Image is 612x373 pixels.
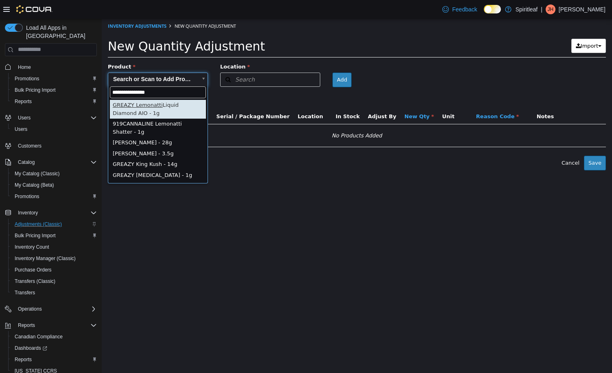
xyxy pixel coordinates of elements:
[23,24,97,40] span: Load All Apps in [GEOGRAPHIC_DATA]
[11,219,65,229] a: Adjustments (Classic)
[11,74,97,84] span: Promotions
[11,85,97,95] span: Bulk Pricing Import
[8,119,104,130] div: [PERSON_NAME] - 28g
[11,180,57,190] a: My Catalog (Beta)
[11,83,61,89] span: GREAZY Lemonatti
[18,143,42,149] span: Customers
[11,231,59,241] a: Bulk Pricing Import
[11,180,97,190] span: My Catalog (Beta)
[11,276,59,286] a: Transfers (Classic)
[11,265,55,275] a: Purchase Orders
[11,85,59,95] a: Bulk Pricing Import
[18,115,31,121] span: Users
[15,320,38,330] button: Reports
[8,230,100,241] button: Bulk Pricing Import
[541,4,542,14] p: |
[15,356,32,363] span: Reports
[11,97,35,106] a: Reports
[8,241,100,253] button: Inventory Count
[15,62,97,72] span: Home
[15,182,54,188] span: My Catalog (Beta)
[8,100,104,119] div: 919CANNALINE Lemonatti Shatter - 1g
[15,244,49,250] span: Inventory Count
[15,208,97,218] span: Inventory
[15,141,97,151] span: Customers
[15,333,63,340] span: Canadian Compliance
[548,4,554,14] span: JH
[2,61,100,73] button: Home
[8,287,100,298] button: Transfers
[15,289,35,296] span: Transfers
[15,62,34,72] a: Home
[11,169,63,179] a: My Catalog (Classic)
[2,140,100,152] button: Customers
[15,278,55,285] span: Transfers (Classic)
[11,254,79,263] a: Inventory Manager (Classic)
[15,304,45,314] button: Operations
[2,112,100,124] button: Users
[11,343,50,353] a: Dashboards
[18,322,35,329] span: Reports
[516,4,538,14] p: Spiritleaf
[11,332,66,342] a: Canadian Compliance
[439,1,480,18] a: Feedback
[8,253,100,264] button: Inventory Manager (Classic)
[15,113,34,123] button: Users
[8,151,104,162] div: GREAZY [MEDICAL_DATA] - 1g
[11,231,97,241] span: Bulk Pricing Import
[15,126,27,132] span: Users
[484,5,501,13] input: Dark Mode
[11,343,97,353] span: Dashboards
[452,5,477,13] span: Feedback
[2,320,100,331] button: Reports
[8,168,100,179] button: My Catalog (Classic)
[11,288,97,298] span: Transfers
[15,98,32,105] span: Reports
[11,355,35,364] a: Reports
[15,193,39,200] span: Promotions
[8,219,100,230] button: Adjustments (Classic)
[11,288,38,298] a: Transfers
[2,303,100,315] button: Operations
[8,276,100,287] button: Transfers (Classic)
[15,267,52,273] span: Purchase Orders
[11,355,97,364] span: Reports
[8,264,100,276] button: Purchase Orders
[15,87,56,93] span: Bulk Pricing Import
[8,179,100,191] button: My Catalog (Beta)
[18,306,42,312] span: Operations
[15,208,41,218] button: Inventory
[8,81,104,100] div: Liquid Diamond AIO - 1g
[11,124,31,134] a: Users
[8,84,100,96] button: Bulk Pricing Import
[11,97,97,106] span: Reports
[2,157,100,168] button: Catalog
[18,210,38,216] span: Inventory
[15,141,45,151] a: Customers
[8,130,104,141] div: [PERSON_NAME] - 3.5g
[15,113,97,123] span: Users
[8,331,100,342] button: Canadian Compliance
[11,169,97,179] span: My Catalog (Classic)
[15,157,38,167] button: Catalog
[15,221,62,227] span: Adjustments (Classic)
[8,354,100,365] button: Reports
[11,254,97,263] span: Inventory Manager (Classic)
[8,73,100,84] button: Promotions
[11,124,97,134] span: Users
[11,242,52,252] a: Inventory Count
[15,170,60,177] span: My Catalog (Classic)
[15,75,39,82] span: Promotions
[11,332,97,342] span: Canadian Compliance
[546,4,555,14] div: Jessica H
[11,242,97,252] span: Inventory Count
[8,342,100,354] a: Dashboards
[11,74,43,84] a: Promotions
[11,219,97,229] span: Adjustments (Classic)
[559,4,605,14] p: [PERSON_NAME]
[11,192,43,201] a: Promotions
[8,140,104,151] div: GREAZY King Kush - 14g
[15,320,97,330] span: Reports
[15,304,97,314] span: Operations
[16,5,52,13] img: Cova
